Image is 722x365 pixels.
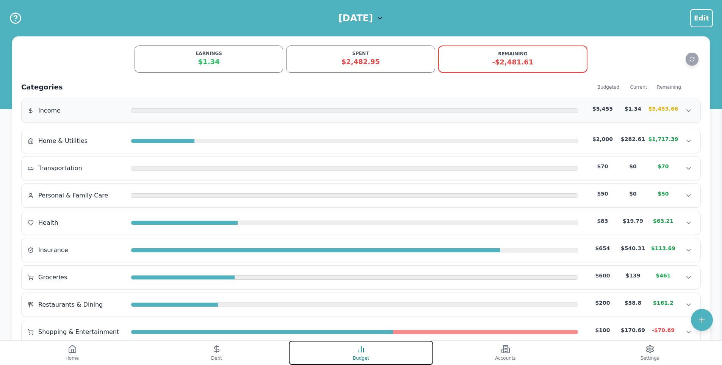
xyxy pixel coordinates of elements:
div: $139 [618,272,648,279]
div: $600 [587,272,618,279]
button: Show transactions [683,244,694,256]
button: Show transactions [683,217,694,229]
div: $161.2 [648,299,678,307]
span: Restaurants & Dining [38,300,103,309]
span: Health [38,218,58,227]
div: $2,482.95 [291,56,430,67]
div: $1.34 [139,56,278,67]
div: -$2,481.61 [443,57,582,67]
button: Accounts [433,341,578,365]
span: Home [66,355,79,361]
button: Help [9,12,22,25]
button: Show transactions [683,163,694,174]
div: $1,717.39 [648,135,678,143]
div: $19.79 [618,217,648,225]
button: Show transactions [683,272,694,283]
button: Show transactions [683,135,694,147]
div: $0 [618,190,648,197]
span: Debt [211,355,222,361]
div: $70 [648,163,678,170]
div: $38.8 [618,299,648,307]
div: $50 [648,190,678,197]
div: $0 [618,163,648,170]
div: $70 [587,163,618,170]
button: Show transactions [683,105,694,116]
span: Transportation [38,164,82,173]
h2: Categories [21,82,593,92]
div: $200 [587,299,618,307]
span: Income [38,106,61,115]
span: Home & Utilities [38,136,88,146]
span: Personal & Family Care [38,191,108,200]
div: $50 [587,190,618,197]
h1: [DATE] [338,12,373,24]
div: Budgeted [593,84,623,90]
div: $654 [587,244,618,252]
span: Settings [641,355,659,361]
button: Settings [578,341,722,365]
button: Show transactions [683,190,694,201]
div: $540.31 [618,244,648,252]
div: $113.69 [648,244,678,252]
div: $2,000 [587,135,618,143]
div: $100 [587,326,618,334]
div: $282.61 [618,135,648,143]
span: Budget [353,355,369,361]
div: $461 [648,272,678,279]
div: SPENT [291,50,430,56]
span: Edit [694,13,709,23]
div: $170.69 [618,326,648,334]
button: Budget [289,341,433,365]
div: Current [623,84,654,90]
div: $1.34 [618,105,648,113]
button: Debt [144,341,289,365]
div: Remaining [654,84,684,90]
span: Shopping & Entertainment [38,327,119,337]
div: REMAINING [443,51,582,57]
div: $5,455 [587,105,618,113]
span: Insurance [38,246,68,255]
div: EARNINGS [139,50,278,56]
span: Accounts [495,355,516,361]
span: Groceries [38,273,67,282]
button: Menu [690,9,713,27]
div: $5,453.66 [648,105,678,113]
div: $63.21 [648,217,678,225]
button: Show transactions [683,299,694,310]
div: $83 [587,217,618,225]
button: Refresh data [686,53,699,66]
button: Show transactions [683,326,694,338]
div: -$70.69 [648,326,678,334]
